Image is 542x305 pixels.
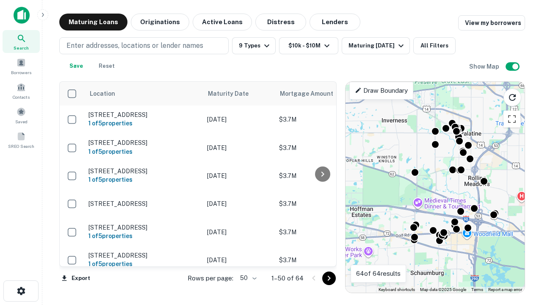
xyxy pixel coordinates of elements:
button: Toggle fullscreen view [503,111,520,128]
span: Maturity Date [208,89,260,99]
span: Contacts [13,94,30,100]
span: SREO Search [8,143,34,150]
img: Google [348,282,376,293]
button: Active Loans [193,14,252,30]
a: Open this area in Google Maps (opens a new window) [348,282,376,293]
h6: 1 of 5 properties [88,175,199,184]
p: $3.7M [279,255,364,265]
p: [STREET_ADDRESS] [88,252,199,259]
span: Location [89,89,115,99]
span: Borrowers [11,69,31,76]
p: [DATE] [207,199,271,208]
p: [DATE] [207,227,271,237]
span: Map data ©2025 Google [420,287,466,292]
p: 1–50 of 64 [271,273,304,283]
span: Mortgage Amount [280,89,344,99]
div: Maturing [DATE] [348,41,406,51]
button: Reload search area [503,89,521,106]
div: 50 [237,272,258,284]
p: Enter addresses, locations or lender names [66,41,203,51]
p: $3.7M [279,115,364,124]
iframe: Chat Widget [500,237,542,278]
a: SREO Search [3,128,40,151]
button: Lenders [310,14,360,30]
p: [STREET_ADDRESS] [88,111,199,119]
button: Save your search to get updates of matches that match your search criteria. [63,58,90,75]
p: $3.7M [279,227,364,237]
button: $10k - $10M [279,37,338,54]
button: Distress [255,14,306,30]
p: [STREET_ADDRESS] [88,224,199,231]
p: [DATE] [207,143,271,152]
h6: Show Map [469,62,501,71]
p: [DATE] [207,115,271,124]
a: Report a map error [488,287,522,292]
a: Contacts [3,79,40,102]
button: Go to next page [322,272,336,285]
p: [STREET_ADDRESS] [88,167,199,175]
button: Maturing [DATE] [342,37,410,54]
th: Location [84,82,203,105]
div: 0 0 [346,82,525,293]
a: Search [3,30,40,53]
span: Saved [15,118,28,125]
button: All Filters [413,37,456,54]
th: Maturity Date [203,82,275,105]
span: Search [14,44,29,51]
a: Terms (opens in new tab) [471,287,483,292]
h6: 1 of 5 properties [88,147,199,156]
p: Rows per page: [188,273,233,283]
p: [DATE] [207,171,271,180]
p: $3.7M [279,171,364,180]
p: 64 of 64 results [356,269,401,279]
p: Draw Boundary [355,86,408,96]
p: [STREET_ADDRESS] [88,200,199,208]
a: Saved [3,104,40,127]
a: Borrowers [3,55,40,78]
button: Export [59,272,92,285]
h6: 1 of 5 properties [88,231,199,241]
button: Originations [131,14,189,30]
h6: 1 of 5 properties [88,119,199,128]
p: [DATE] [207,255,271,265]
img: capitalize-icon.png [14,7,30,24]
p: [STREET_ADDRESS] [88,139,199,147]
button: Maturing Loans [59,14,127,30]
p: $3.7M [279,143,364,152]
h6: 1 of 5 properties [88,259,199,269]
p: $3.7M [279,199,364,208]
button: 9 Types [232,37,276,54]
button: Reset [93,58,120,75]
button: Enter addresses, locations or lender names [59,37,229,54]
th: Mortgage Amount [275,82,368,105]
a: View my borrowers [458,15,525,30]
button: Keyboard shortcuts [379,287,415,293]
